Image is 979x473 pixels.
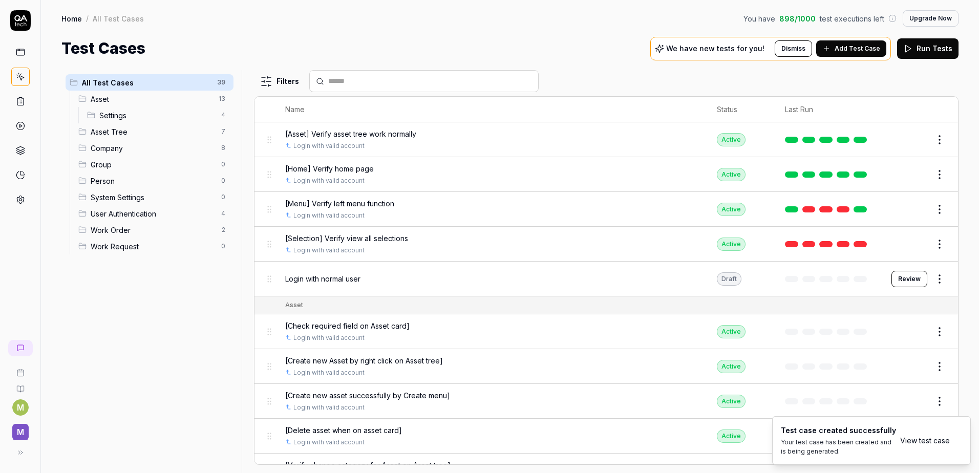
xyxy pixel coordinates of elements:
[12,399,29,416] button: M
[74,123,233,140] div: Drag to reorderAsset Tree7
[293,176,365,185] a: Login with valid account
[86,13,89,24] div: /
[4,416,36,442] button: M
[820,13,884,24] span: test executions left
[285,233,408,244] span: [Selection] Verify view all selections
[717,325,746,338] div: Active
[717,395,746,408] div: Active
[99,110,215,121] span: Settings
[781,438,896,456] div: Your test case has been created and is being generated.
[93,13,144,24] div: All Test Cases
[717,168,746,181] div: Active
[254,262,958,296] tr: Login with normal userDraftReview
[293,211,365,220] a: Login with valid account
[717,429,746,443] div: Active
[717,238,746,251] div: Active
[293,333,365,342] a: Login with valid account
[254,71,305,92] button: Filters
[91,192,215,203] span: System Settings
[903,10,959,27] button: Upgrade Now
[779,13,816,24] span: 898 / 1000
[91,159,215,170] span: Group
[254,314,958,349] tr: [Check required field on Asset card]Login with valid accountActive
[91,241,215,252] span: Work Request
[254,157,958,192] tr: [Home] Verify home pageLogin with valid accountActive
[293,141,365,150] a: Login with valid account
[743,13,775,24] span: You have
[74,238,233,254] div: Drag to reorderWork Request0
[217,224,229,236] span: 2
[83,107,233,123] div: Drag to reorderSettings4
[217,142,229,154] span: 8
[74,140,233,156] div: Drag to reorderCompany8
[285,460,451,470] span: [Verify change category for Asset on Asset tree]
[91,126,215,137] span: Asset Tree
[74,173,233,189] div: Drag to reorderPerson0
[217,109,229,121] span: 4
[285,390,450,401] span: [Create new asset successfully by Create menu]
[74,189,233,205] div: Drag to reorderSystem Settings0
[254,192,958,227] tr: [Menu] Verify left menu functionLogin with valid accountActive
[285,198,394,209] span: [Menu] Verify left menu function
[816,40,886,57] button: Add Test Case
[82,77,211,88] span: All Test Cases
[74,91,233,107] div: Drag to reorderAsset13
[285,355,443,366] span: [Create new Asset by right click on Asset tree]
[717,272,741,286] div: Draft
[285,300,303,310] div: Asset
[717,133,746,146] div: Active
[91,176,215,186] span: Person
[74,205,233,222] div: Drag to reorderUser Authentication4
[61,13,82,24] a: Home
[717,360,746,373] div: Active
[717,203,746,216] div: Active
[254,122,958,157] tr: [Asset] Verify asset tree work normallyLogin with valid accountActive
[91,208,215,219] span: User Authentication
[74,156,233,173] div: Drag to reorderGroup0
[707,97,775,122] th: Status
[91,225,215,235] span: Work Order
[4,377,36,393] a: Documentation
[217,207,229,220] span: 4
[74,222,233,238] div: Drag to reorderWork Order2
[293,403,365,412] a: Login with valid account
[91,94,212,104] span: Asset
[775,40,812,57] button: Dismiss
[12,424,29,440] span: M
[293,246,365,255] a: Login with valid account
[254,349,958,384] tr: [Create new Asset by right click on Asset tree]Login with valid accountActive
[835,44,880,53] span: Add Test Case
[285,425,402,436] span: [Delete asset when on asset card]
[217,125,229,138] span: 7
[61,37,145,60] h1: Test Cases
[293,438,365,447] a: Login with valid account
[217,240,229,252] span: 0
[217,191,229,203] span: 0
[285,320,410,331] span: [Check required field on Asset card]
[254,419,958,454] tr: [Delete asset when on asset card]Login with valid accountActive
[775,97,881,122] th: Last Run
[215,93,229,105] span: 13
[91,143,215,154] span: Company
[781,425,896,436] div: Test case created successfully
[293,368,365,377] a: Login with valid account
[8,340,33,356] a: New conversation
[213,76,229,89] span: 39
[891,271,927,287] button: Review
[254,227,958,262] tr: [Selection] Verify view all selectionsLogin with valid accountActive
[897,38,959,59] button: Run Tests
[285,163,374,174] span: [Home] Verify home page
[4,360,36,377] a: Book a call with us
[285,273,360,284] span: Login with normal user
[217,175,229,187] span: 0
[900,435,950,446] a: View test case
[275,97,707,122] th: Name
[217,158,229,170] span: 0
[666,45,764,52] p: We have new tests for you!
[254,384,958,419] tr: [Create new asset successfully by Create menu]Login with valid accountActive
[285,128,416,139] span: [Asset] Verify asset tree work normally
